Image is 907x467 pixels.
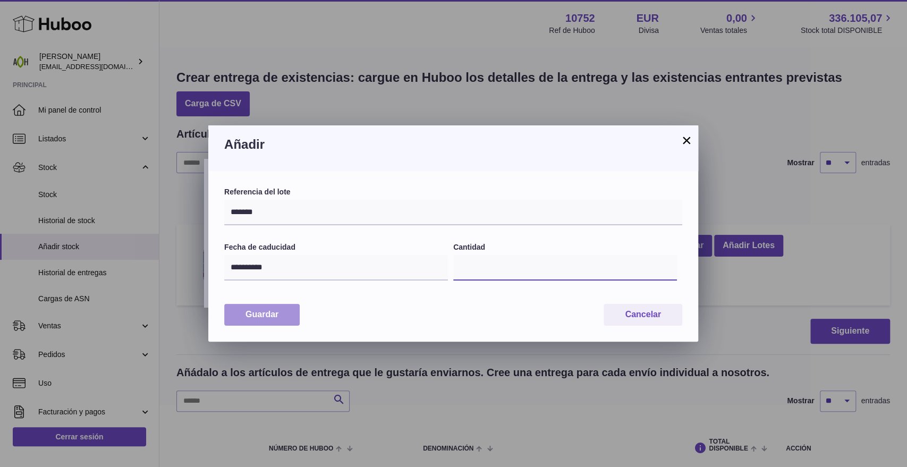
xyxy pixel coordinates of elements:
[680,134,693,147] button: ×
[224,242,448,252] label: Fecha de caducidad
[604,304,682,326] button: Cancelar
[224,187,682,197] label: Referencia del lote
[224,136,682,153] h3: Añadir
[453,242,677,252] label: Cantidad
[224,304,300,326] button: Guardar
